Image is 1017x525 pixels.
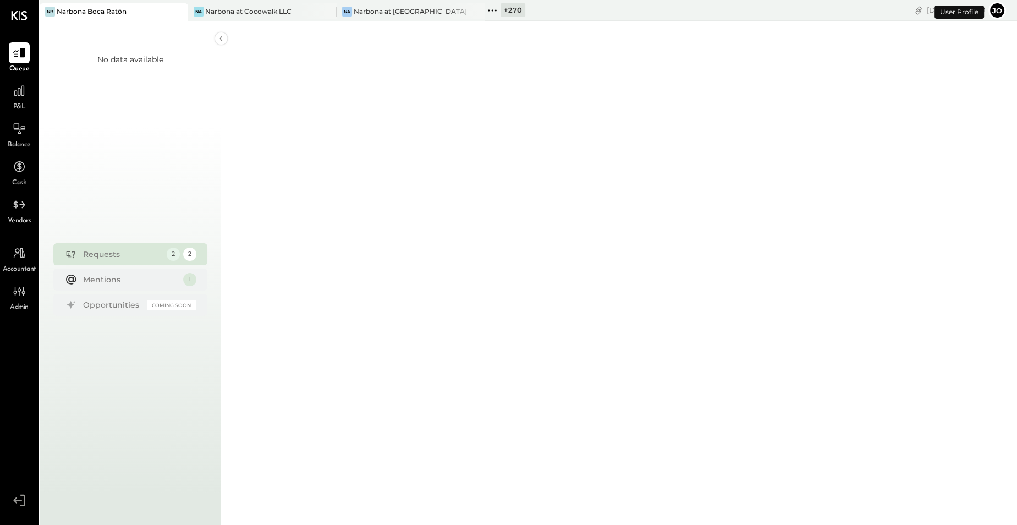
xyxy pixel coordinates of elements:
[354,7,469,16] div: Narbona at [GEOGRAPHIC_DATA] LLC
[83,274,178,285] div: Mentions
[8,216,31,226] span: Vendors
[1,243,38,275] a: Accountant
[167,248,180,261] div: 2
[3,265,36,275] span: Accountant
[194,7,204,17] div: Na
[1,42,38,74] a: Queue
[45,7,55,17] div: NB
[12,178,26,188] span: Cash
[1,281,38,313] a: Admin
[9,64,30,74] span: Queue
[1,118,38,150] a: Balance
[97,54,163,65] div: No data available
[205,7,292,16] div: Narbona at Cocowalk LLC
[988,2,1006,19] button: Jo
[501,3,525,17] div: + 270
[934,6,984,19] div: User Profile
[83,249,161,260] div: Requests
[183,248,196,261] div: 2
[147,300,196,310] div: Coming Soon
[57,7,127,16] div: Narbona Boca Ratōn
[10,303,29,313] span: Admin
[913,4,924,16] div: copy link
[83,299,141,310] div: Opportunities
[1,156,38,188] a: Cash
[183,273,196,286] div: 1
[13,102,26,112] span: P&L
[8,140,31,150] span: Balance
[342,7,352,17] div: Na
[927,5,986,15] div: [DATE]
[1,194,38,226] a: Vendors
[1,80,38,112] a: P&L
